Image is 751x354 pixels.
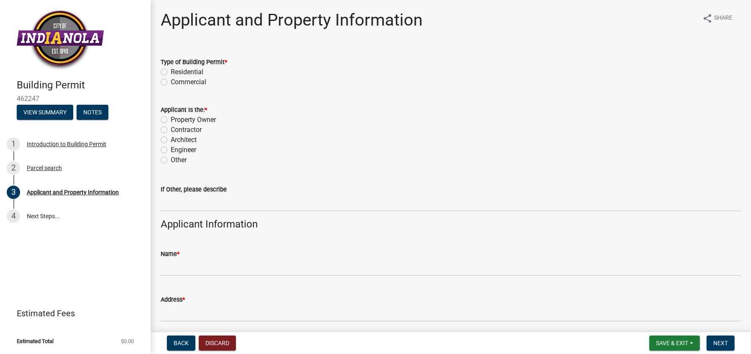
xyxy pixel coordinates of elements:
wm-modal-confirm: Summary [17,109,73,116]
label: Address [161,297,185,303]
button: Notes [77,105,108,120]
label: Other [171,155,187,165]
label: Property Owner [171,115,216,125]
button: Next [707,336,735,351]
span: Next [713,340,728,346]
span: Back [174,340,189,346]
i: share [702,13,713,23]
a: Estimated Fees [7,305,137,322]
div: 4 [7,209,20,223]
h1: Applicant and Property Information [161,10,423,30]
button: View Summary [17,105,73,120]
label: Commercial [171,77,206,87]
img: City of Indianola, Iowa [17,9,104,70]
div: 1 [7,137,20,151]
button: Save & Exit [649,336,700,351]
div: Applicant and Property Information [27,189,119,195]
span: Save & Exit [656,340,688,346]
h4: Building Permit [17,79,144,91]
button: Back [167,336,195,351]
span: Share [714,13,733,23]
label: Architect [171,135,197,145]
div: 3 [7,186,20,199]
label: If Other, please describe [161,187,227,193]
button: shareShare [696,10,739,26]
div: 2 [7,161,20,175]
span: 462247 [17,95,134,103]
label: Residential [171,67,203,77]
label: Contractor [171,125,202,135]
label: Type of Building Permit [161,59,227,65]
label: Applicant Is the: [161,107,207,113]
span: $0.00 [121,338,134,344]
div: Parcel search [27,165,62,171]
wm-modal-confirm: Notes [77,109,108,116]
label: Name [161,251,179,257]
button: Discard [199,336,236,351]
label: Engineer [171,145,196,155]
div: Introduction to Building Permit [27,141,106,147]
h4: Applicant Information [161,218,741,230]
span: Estimated Total [17,338,54,344]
